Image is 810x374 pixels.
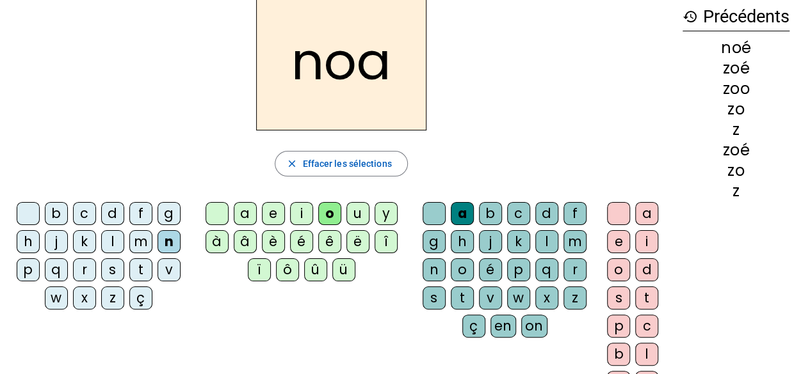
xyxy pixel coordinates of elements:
[479,286,502,309] div: v
[507,286,530,309] div: w
[101,230,124,253] div: l
[248,258,271,281] div: ï
[683,163,790,178] div: zo
[635,258,658,281] div: d
[346,202,369,225] div: u
[158,202,181,225] div: g
[129,230,152,253] div: m
[158,230,181,253] div: n
[535,286,558,309] div: x
[635,343,658,366] div: l
[563,230,587,253] div: m
[683,102,790,117] div: zo
[683,143,790,158] div: zoé
[17,230,40,253] div: h
[607,286,630,309] div: s
[158,258,181,281] div: v
[234,230,257,253] div: â
[451,286,474,309] div: t
[45,258,68,281] div: q
[332,258,355,281] div: ü
[206,230,229,253] div: à
[535,202,558,225] div: d
[129,286,152,309] div: ç
[101,286,124,309] div: z
[318,202,341,225] div: o
[73,202,96,225] div: c
[635,230,658,253] div: i
[683,61,790,76] div: zoé
[683,40,790,56] div: noé
[275,151,407,176] button: Effacer les sélections
[451,230,474,253] div: h
[683,183,790,199] div: z
[507,258,530,281] div: p
[101,258,124,281] div: s
[73,230,96,253] div: k
[45,286,68,309] div: w
[129,202,152,225] div: f
[607,315,630,338] div: p
[535,258,558,281] div: q
[318,230,341,253] div: ê
[290,230,313,253] div: é
[286,158,297,169] mat-icon: close
[423,258,446,281] div: n
[45,202,68,225] div: b
[73,258,96,281] div: r
[507,230,530,253] div: k
[101,202,124,225] div: d
[73,286,96,309] div: x
[262,230,285,253] div: è
[521,315,547,338] div: on
[451,258,474,281] div: o
[302,156,391,171] span: Effacer les sélections
[683,81,790,97] div: zoo
[479,258,502,281] div: é
[423,286,446,309] div: s
[635,315,658,338] div: c
[290,202,313,225] div: i
[607,258,630,281] div: o
[535,230,558,253] div: l
[683,122,790,137] div: z
[479,202,502,225] div: b
[17,258,40,281] div: p
[563,202,587,225] div: f
[276,258,299,281] div: ô
[129,258,152,281] div: t
[683,3,790,31] h3: Précédents
[375,230,398,253] div: î
[607,230,630,253] div: e
[563,286,587,309] div: z
[635,202,658,225] div: a
[346,230,369,253] div: ë
[462,315,485,338] div: ç
[234,202,257,225] div: a
[507,202,530,225] div: c
[563,258,587,281] div: r
[451,202,474,225] div: a
[45,230,68,253] div: j
[375,202,398,225] div: y
[635,286,658,309] div: t
[423,230,446,253] div: g
[607,343,630,366] div: b
[262,202,285,225] div: e
[490,315,516,338] div: en
[683,9,698,24] mat-icon: history
[479,230,502,253] div: j
[304,258,327,281] div: û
